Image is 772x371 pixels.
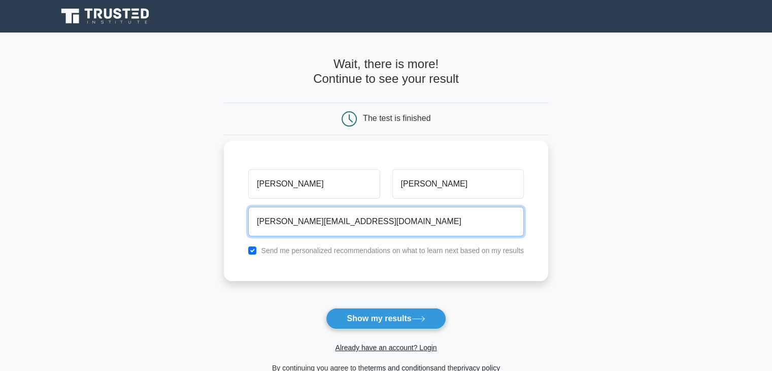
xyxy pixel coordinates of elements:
[335,344,437,352] a: Already have an account? Login
[326,308,446,329] button: Show my results
[392,169,524,199] input: Last name
[248,207,524,236] input: Email
[248,169,380,199] input: First name
[261,246,524,255] label: Send me personalized recommendations on what to learn next based on my results
[224,57,548,86] h4: Wait, there is more! Continue to see your result
[363,114,430,122] div: The test is finished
